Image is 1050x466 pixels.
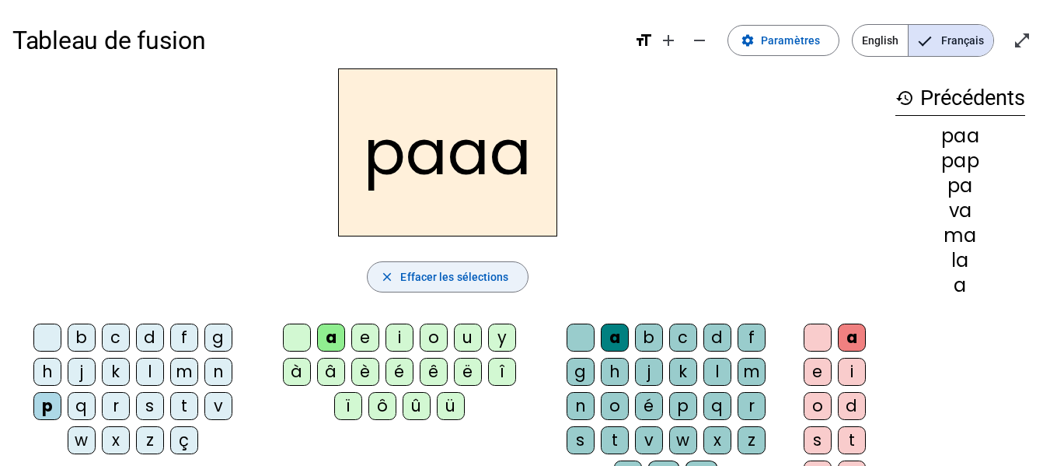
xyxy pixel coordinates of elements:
[338,68,557,237] h2: paaa
[283,358,311,386] div: à
[895,276,1025,295] div: a
[351,324,379,352] div: e
[351,358,379,386] div: è
[68,358,96,386] div: j
[853,25,908,56] span: English
[838,358,866,386] div: i
[703,426,731,454] div: x
[400,268,508,286] span: Effacer les sélections
[68,324,96,352] div: b
[804,358,832,386] div: e
[317,324,345,352] div: a
[420,358,448,386] div: ê
[601,358,629,386] div: h
[895,226,1025,245] div: ma
[741,33,755,47] mat-icon: settings
[380,270,394,284] mat-icon: close
[895,152,1025,170] div: pap
[102,358,130,386] div: k
[204,392,232,420] div: v
[488,324,516,352] div: y
[403,392,431,420] div: û
[601,426,629,454] div: t
[804,426,832,454] div: s
[136,358,164,386] div: l
[385,358,413,386] div: é
[852,24,994,57] mat-button-toggle-group: Language selection
[102,392,130,420] div: r
[895,81,1025,116] h3: Précédents
[653,25,684,56] button: Augmenter la taille de la police
[635,358,663,386] div: j
[838,426,866,454] div: t
[895,177,1025,195] div: pa
[33,358,61,386] div: h
[170,392,198,420] div: t
[102,324,130,352] div: c
[684,25,715,56] button: Diminuer la taille de la police
[669,426,697,454] div: w
[895,89,914,107] mat-icon: history
[567,392,595,420] div: n
[136,324,164,352] div: d
[488,358,516,386] div: î
[738,324,766,352] div: f
[136,426,164,454] div: z
[102,426,130,454] div: x
[909,25,993,56] span: Français
[68,392,96,420] div: q
[454,358,482,386] div: ë
[634,31,653,50] mat-icon: format_size
[567,358,595,386] div: g
[33,392,61,420] div: p
[669,392,697,420] div: p
[204,324,232,352] div: g
[804,392,832,420] div: o
[635,324,663,352] div: b
[170,426,198,454] div: ç
[738,392,766,420] div: r
[567,426,595,454] div: s
[12,16,622,65] h1: Tableau de fusion
[703,324,731,352] div: d
[761,31,820,50] span: Paramètres
[420,324,448,352] div: o
[703,358,731,386] div: l
[838,324,866,352] div: a
[454,324,482,352] div: u
[895,201,1025,220] div: va
[385,324,413,352] div: i
[601,392,629,420] div: o
[1013,31,1031,50] mat-icon: open_in_full
[317,358,345,386] div: â
[669,358,697,386] div: k
[690,31,709,50] mat-icon: remove
[367,261,528,293] button: Effacer les sélections
[895,127,1025,145] div: paa
[368,392,396,420] div: ô
[635,392,663,420] div: é
[601,324,629,352] div: a
[136,392,164,420] div: s
[659,31,678,50] mat-icon: add
[738,358,766,386] div: m
[669,324,697,352] div: c
[838,392,866,420] div: d
[1006,25,1038,56] button: Entrer en plein écran
[635,426,663,454] div: v
[170,358,198,386] div: m
[68,426,96,454] div: w
[437,392,465,420] div: ü
[703,392,731,420] div: q
[727,25,839,56] button: Paramètres
[334,392,362,420] div: ï
[895,251,1025,270] div: la
[204,358,232,386] div: n
[170,324,198,352] div: f
[738,426,766,454] div: z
